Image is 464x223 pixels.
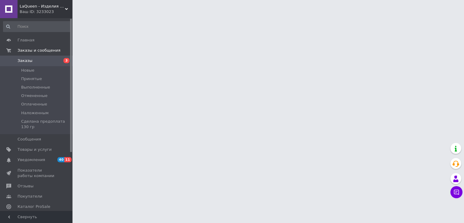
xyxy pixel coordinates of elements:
[63,58,69,63] span: 3
[18,137,41,142] span: Сообщения
[57,157,64,162] span: 40
[20,9,72,15] div: Ваш ID: 3233023
[18,183,34,189] span: Отзывы
[18,168,56,179] span: Показатели работы компании
[18,37,34,43] span: Главная
[18,194,42,199] span: Покупатели
[21,93,47,99] span: Отмененные
[64,157,71,162] span: 11
[18,58,32,63] span: Заказы
[3,21,71,32] input: Поиск
[18,157,45,163] span: Уведомления
[450,186,462,198] button: Чат с покупателем
[18,48,60,53] span: Заказы и сообщения
[21,68,34,73] span: Новые
[21,85,50,90] span: Выполненные
[18,147,52,152] span: Товары и услуги
[21,102,47,107] span: Оплаченные
[21,110,49,116] span: Наложенным
[18,204,50,209] span: Каталог ProSale
[21,76,42,82] span: Принятые
[20,4,65,9] span: LaQueen - Изделия и бижутерия из натуральных камней
[21,119,71,130] span: Сделана предоплата 130 гр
